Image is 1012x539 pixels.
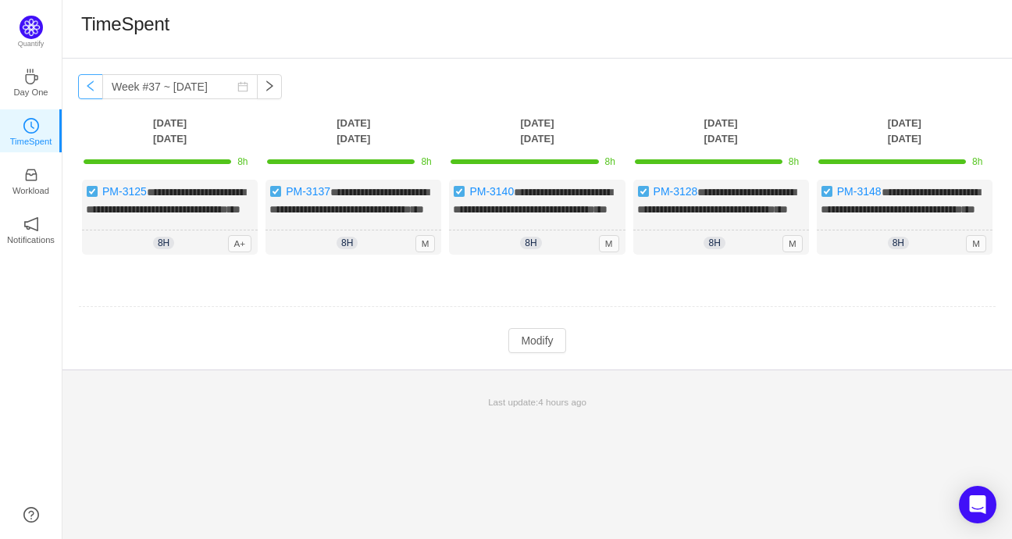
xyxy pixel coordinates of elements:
[23,118,39,134] i: icon: clock-circle
[421,156,431,167] span: 8h
[821,185,833,198] img: 10738
[13,85,48,99] p: Day One
[488,397,586,407] span: Last update:
[237,81,248,92] i: icon: calendar
[257,74,282,99] button: icon: right
[18,39,45,50] p: Quantify
[102,185,147,198] a: PM-3125
[269,185,282,198] img: 10738
[508,328,565,353] button: Modify
[23,123,39,138] a: icon: clock-circleTimeSpent
[637,185,650,198] img: 10738
[782,235,803,252] span: M
[813,115,996,147] th: [DATE] [DATE]
[228,235,252,252] span: A+
[12,184,49,198] p: Workload
[837,185,882,198] a: PM-3148
[605,156,615,167] span: 8h
[78,115,262,147] th: [DATE] [DATE]
[599,235,619,252] span: M
[654,185,698,198] a: PM-3128
[7,233,55,247] p: Notifications
[86,185,98,198] img: 10738
[10,134,52,148] p: TimeSpent
[78,74,103,99] button: icon: left
[415,235,436,252] span: M
[337,237,358,249] span: 8h
[286,185,330,198] a: PM-3137
[629,115,813,147] th: [DATE] [DATE]
[704,237,725,249] span: 8h
[888,237,909,249] span: 8h
[23,73,39,89] a: icon: coffeeDay One
[966,235,986,252] span: M
[23,216,39,232] i: icon: notification
[153,237,174,249] span: 8h
[20,16,43,39] img: Quantify
[469,185,514,198] a: PM-3140
[23,167,39,183] i: icon: inbox
[81,12,169,36] h1: TimeSpent
[959,486,996,523] div: Open Intercom Messenger
[520,237,541,249] span: 8h
[445,115,629,147] th: [DATE] [DATE]
[23,69,39,84] i: icon: coffee
[23,221,39,237] a: icon: notificationNotifications
[972,156,982,167] span: 8h
[453,185,465,198] img: 10738
[789,156,799,167] span: 8h
[23,172,39,187] a: icon: inboxWorkload
[237,156,248,167] span: 8h
[23,507,39,523] a: icon: question-circle
[538,397,586,407] span: 4 hours ago
[102,74,258,99] input: Select a week
[262,115,445,147] th: [DATE] [DATE]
